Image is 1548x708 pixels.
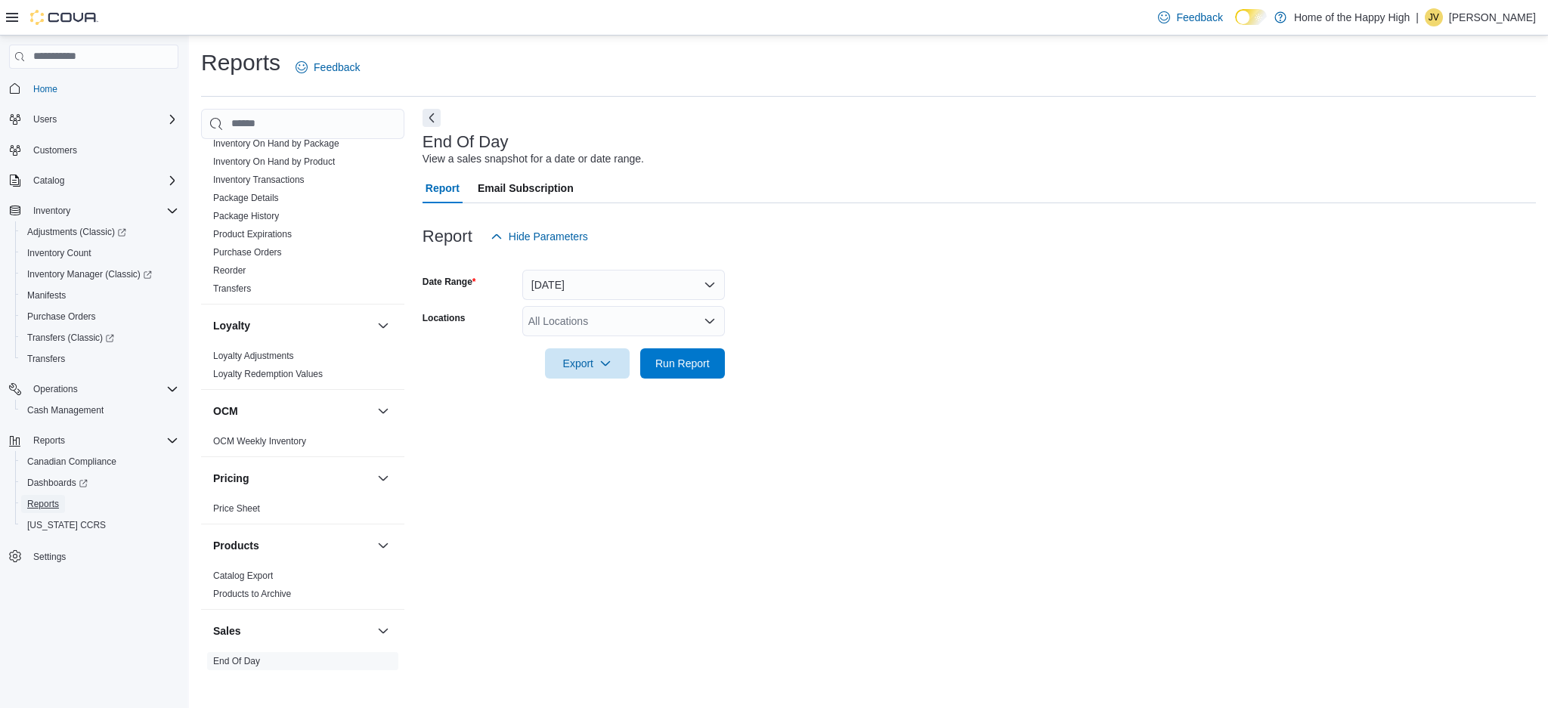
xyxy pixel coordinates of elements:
[201,48,280,78] h1: Reports
[1235,25,1236,26] span: Dark Mode
[33,175,64,187] span: Catalog
[30,10,98,25] img: Cova
[21,329,178,347] span: Transfers (Classic)
[213,351,294,361] a: Loyalty Adjustments
[21,286,72,305] a: Manifests
[1416,8,1419,26] p: |
[655,356,710,371] span: Run Report
[374,622,392,640] button: Sales
[213,283,251,295] span: Transfers
[15,451,184,472] button: Canadian Compliance
[213,246,282,258] span: Purchase Orders
[213,655,260,667] span: End Of Day
[27,289,66,301] span: Manifests
[213,403,371,419] button: OCM
[21,329,120,347] a: Transfers (Classic)
[213,265,246,276] a: Reorder
[213,471,249,486] h3: Pricing
[27,110,178,128] span: Users
[15,285,184,306] button: Manifests
[15,400,184,421] button: Cash Management
[213,503,260,514] a: Price Sheet
[522,270,725,300] button: [DATE]
[213,538,371,553] button: Products
[374,469,392,487] button: Pricing
[213,211,279,221] a: Package History
[27,431,71,450] button: Reports
[213,138,339,150] span: Inventory On Hand by Package
[201,347,404,389] div: Loyalty
[27,202,76,220] button: Inventory
[21,308,178,326] span: Purchase Orders
[27,548,72,566] a: Settings
[213,471,371,486] button: Pricing
[15,493,184,515] button: Reports
[21,516,178,534] span: Washington CCRS
[213,193,279,203] a: Package Details
[3,430,184,451] button: Reports
[426,173,460,203] span: Report
[27,519,106,531] span: [US_STATE] CCRS
[27,141,178,159] span: Customers
[1294,8,1410,26] p: Home of the Happy High
[213,175,305,185] a: Inventory Transactions
[21,516,112,534] a: [US_STATE] CCRS
[21,350,71,368] a: Transfers
[213,283,251,294] a: Transfers
[15,515,184,536] button: [US_STATE] CCRS
[21,474,94,492] a: Dashboards
[213,228,292,240] span: Product Expirations
[640,348,725,379] button: Run Report
[423,276,476,288] label: Date Range
[213,174,305,186] span: Inventory Transactions
[33,383,78,395] span: Operations
[201,567,404,609] div: Products
[21,401,110,419] a: Cash Management
[27,456,116,468] span: Canadian Compliance
[27,226,126,238] span: Adjustments (Classic)
[27,431,178,450] span: Reports
[213,138,339,149] a: Inventory On Hand by Package
[27,79,178,98] span: Home
[1429,8,1439,26] span: JV
[1425,8,1443,26] div: Jennifer Verney
[27,311,96,323] span: Purchase Orders
[27,353,65,365] span: Transfers
[374,402,392,420] button: OCM
[3,170,184,191] button: Catalog
[423,133,509,151] h3: End Of Day
[213,588,291,600] span: Products to Archive
[15,243,184,264] button: Inventory Count
[27,202,178,220] span: Inventory
[21,265,178,283] span: Inventory Manager (Classic)
[27,380,84,398] button: Operations
[27,141,83,159] a: Customers
[213,210,279,222] span: Package History
[201,499,404,524] div: Pricing
[509,229,588,244] span: Hide Parameters
[21,401,178,419] span: Cash Management
[213,192,279,204] span: Package Details
[15,264,184,285] a: Inventory Manager (Classic)
[33,434,65,447] span: Reports
[1176,10,1222,25] span: Feedback
[213,502,260,515] span: Price Sheet
[21,265,158,283] a: Inventory Manager (Classic)
[554,348,621,379] span: Export
[213,368,323,380] span: Loyalty Redemption Values
[704,315,716,327] button: Open list of options
[27,546,178,565] span: Settings
[545,348,630,379] button: Export
[423,151,644,167] div: View a sales snapshot for a date or date range.
[15,472,184,493] a: Dashboards
[213,156,335,168] span: Inventory On Hand by Product
[423,312,466,324] label: Locations
[374,317,392,335] button: Loyalty
[3,109,184,130] button: Users
[33,83,57,95] span: Home
[15,348,184,369] button: Transfers
[21,244,178,262] span: Inventory Count
[213,436,306,447] a: OCM Weekly Inventory
[21,223,178,241] span: Adjustments (Classic)
[213,403,238,419] h3: OCM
